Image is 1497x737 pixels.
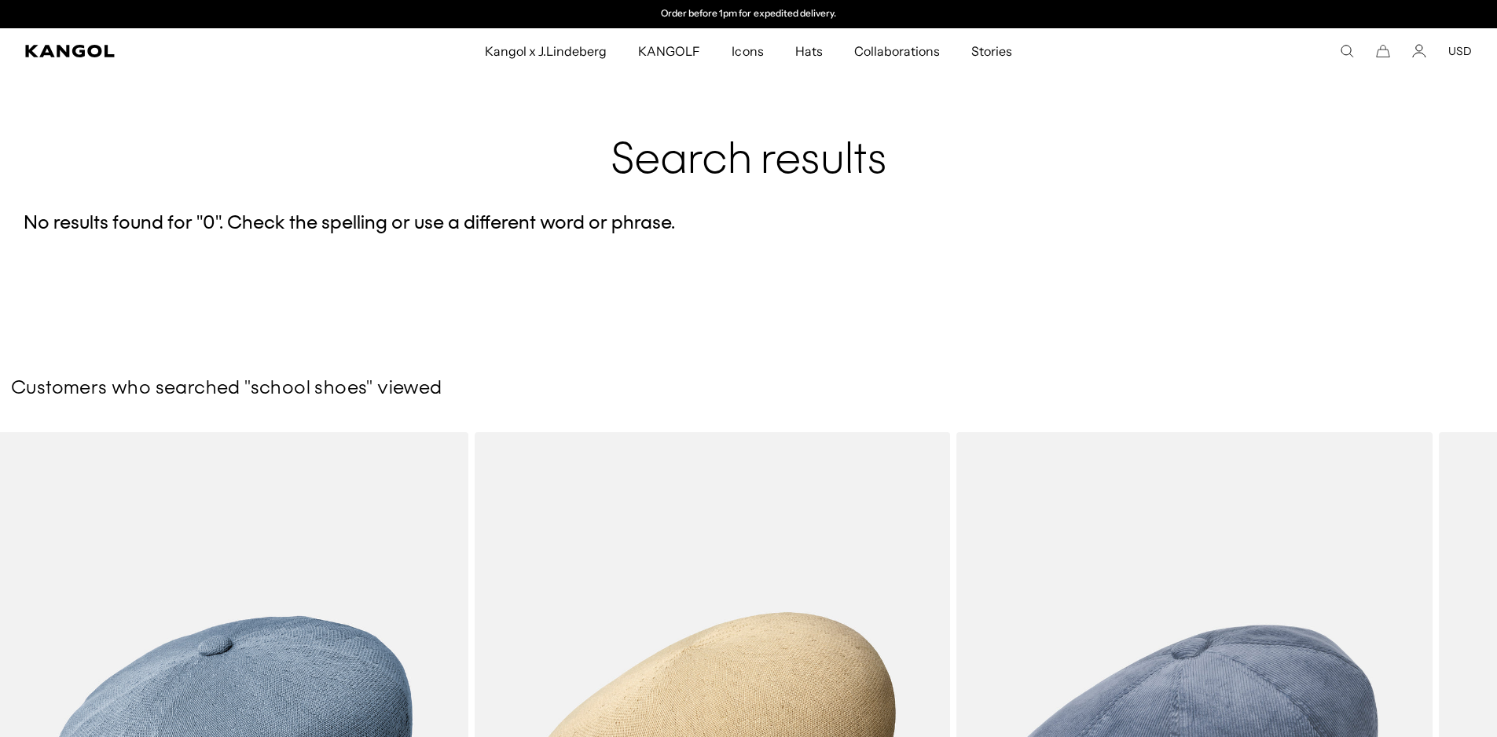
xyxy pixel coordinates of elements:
[1340,44,1354,58] summary: Search here
[24,86,1473,187] h1: Search results
[732,28,763,74] span: Icons
[780,28,838,74] a: Hats
[1376,44,1390,58] button: Cart
[1448,44,1472,58] button: USD
[638,28,700,74] span: KANGOLF
[795,28,823,74] span: Hats
[469,28,623,74] a: Kangol x J.Lindeberg
[11,377,1486,401] h3: Customers who searched "school shoes" viewed
[1412,44,1426,58] a: Account
[587,8,911,20] slideshow-component: Announcement bar
[971,28,1012,74] span: Stories
[622,28,716,74] a: KANGOLF
[838,28,956,74] a: Collaborations
[854,28,940,74] span: Collaborations
[716,28,779,74] a: Icons
[661,8,836,20] p: Order before 1pm for expedited delivery.
[24,212,1473,236] h5: No results found for " 0 ". Check the spelling or use a different word or phrase.
[587,8,911,20] div: Announcement
[956,28,1028,74] a: Stories
[485,28,607,74] span: Kangol x J.Lindeberg
[587,8,911,20] div: 2 of 2
[25,45,321,57] a: Kangol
